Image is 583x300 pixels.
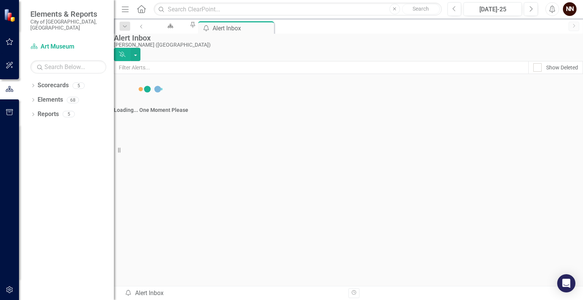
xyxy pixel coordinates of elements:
div: [PERSON_NAME] ([GEOGRAPHIC_DATA]) [114,42,579,48]
div: 5 [63,111,75,118]
button: Search [402,4,440,14]
input: Filter Alerts... [114,61,529,74]
div: Art Museum [156,28,182,38]
div: Alert Inbox [124,289,343,298]
input: Search Below... [30,60,106,74]
span: Search [413,6,429,12]
input: Search ClearPoint... [154,3,441,16]
a: Art Museum [30,42,106,51]
div: 5 [72,82,85,89]
div: 68 [67,97,79,103]
a: Reports [38,110,59,119]
button: [DATE]-25 [463,2,522,16]
div: Open Intercom Messenger [557,274,575,292]
div: Alert Inbox [213,24,272,33]
div: [DATE]-25 [466,5,519,14]
a: Scorecards [38,81,69,90]
img: ClearPoint Strategy [4,9,17,22]
small: City of [GEOGRAPHIC_DATA], [GEOGRAPHIC_DATA] [30,19,106,31]
div: Loading... One Moment Please [114,106,188,114]
a: Art Museum [149,21,189,31]
a: Elements [38,96,63,104]
div: Show Deleted [546,64,578,71]
span: Elements & Reports [30,9,106,19]
button: NN [563,2,577,16]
